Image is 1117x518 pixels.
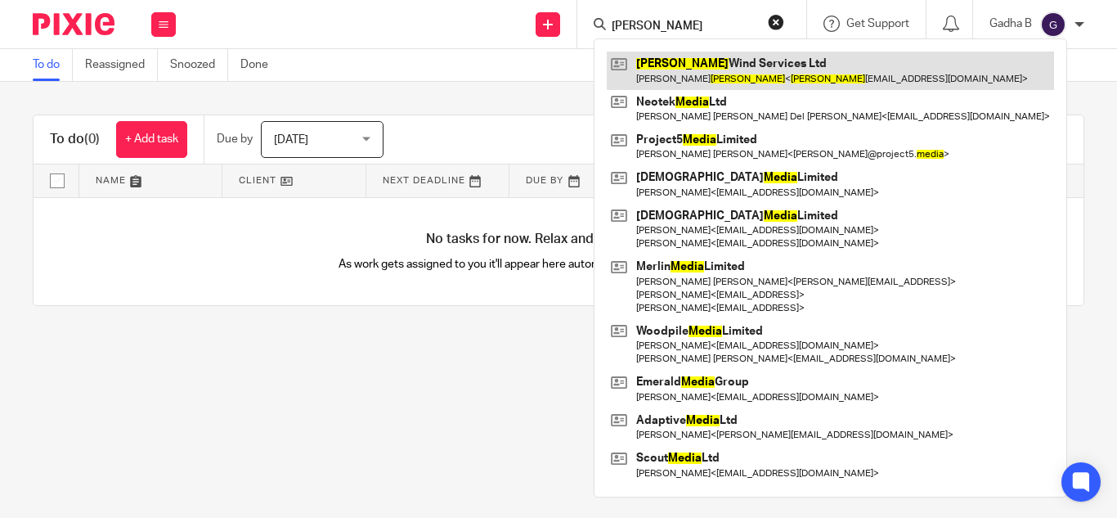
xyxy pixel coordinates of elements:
[84,133,100,146] span: (0)
[116,121,187,158] a: + Add task
[34,231,1083,248] h4: No tasks for now. Relax and enjoy your day!
[33,49,73,81] a: To do
[296,256,821,273] p: As work gets assigned to you it'll appear here automatically, helping you stay organised.
[846,18,909,29] span: Get Support
[50,131,100,148] h1: To do
[240,49,280,81] a: Done
[217,131,253,147] p: Due by
[1040,11,1066,38] img: svg%3E
[610,20,757,34] input: Search
[85,49,158,81] a: Reassigned
[768,14,784,30] button: Clear
[989,16,1032,32] p: Gadha B
[274,134,308,146] span: [DATE]
[33,13,114,35] img: Pixie
[170,49,228,81] a: Snoozed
